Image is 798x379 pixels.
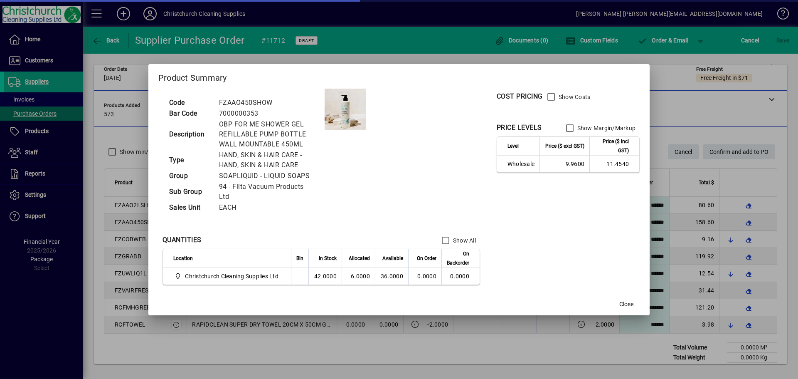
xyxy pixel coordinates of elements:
span: Bin [296,254,303,263]
div: COST PRICING [497,92,543,102]
td: 0.0000 [441,268,480,285]
td: EACH [215,202,325,213]
span: 0.0000 [417,273,436,280]
td: Code [165,97,215,108]
td: 42.0000 [308,268,342,285]
span: Wholesale [507,160,534,168]
td: FZAAO450SHOW [215,97,325,108]
button: Close [613,297,640,312]
span: Christchurch Cleaning Supplies Ltd [185,272,278,280]
td: Type [165,150,215,171]
td: 7000000353 [215,108,325,119]
td: Sub Group [165,181,215,202]
label: Show All [451,236,476,245]
label: Show Costs [557,93,591,101]
td: Group [165,171,215,181]
td: 9.9600 [539,156,589,172]
span: Location [173,254,193,263]
td: HAND, SKIN & HAIR CARE - HAND, SKIN & HAIR CARE [215,150,325,171]
td: Bar Code [165,108,215,119]
td: 94 - Filta Vacuum Products Ltd [215,181,325,202]
span: On Order [417,254,436,263]
span: Price ($ incl GST) [595,137,629,155]
td: Sales Unit [165,202,215,213]
span: On Backorder [447,249,469,268]
span: Christchurch Cleaning Supplies Ltd [173,271,282,281]
span: Close [619,300,633,309]
span: Allocated [349,254,370,263]
span: Level [507,141,519,151]
span: Price ($ excl GST) [545,141,584,151]
span: Available [382,254,403,263]
div: QUANTITIES [163,235,202,245]
td: 36.0000 [375,268,408,285]
div: PRICE LEVELS [497,123,542,133]
td: Description [165,119,215,150]
td: SOAPLIQUID - LIQUID SOAPS [215,171,325,181]
td: OBP FOR ME SHOWER GEL REFILLABLE PUMP BOTTLE WALL MOUNTABLE 450ML [215,119,325,150]
label: Show Margin/Markup [576,124,636,132]
img: contain [325,89,366,130]
h2: Product Summary [148,64,650,88]
span: In Stock [319,254,337,263]
td: 6.0000 [342,268,375,285]
td: 11.4540 [589,156,639,172]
